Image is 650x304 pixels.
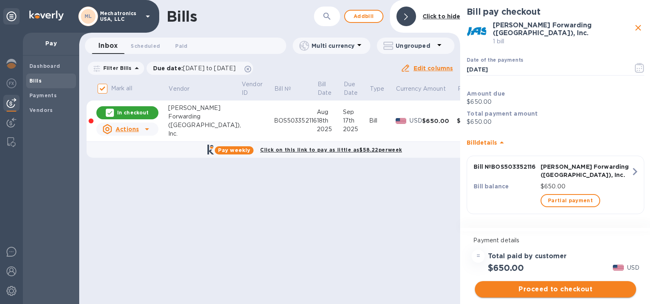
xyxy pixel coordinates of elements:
[370,85,395,93] span: Type
[541,194,600,207] button: Partial payment
[100,65,132,72] p: Filter Bills
[168,104,241,112] div: [PERSON_NAME]
[29,78,42,84] b: Bills
[167,8,197,25] h1: Bills
[488,253,567,260] h3: Total paid by customer
[317,108,343,116] div: Aug
[3,8,20,25] div: Unpin categories
[548,196,593,206] span: Partial payment
[467,98,644,106] p: $650.00
[410,116,422,125] p: USD
[344,80,358,97] p: Due Date
[274,85,291,93] p: Bill №
[493,37,632,46] p: 1 bill
[370,85,385,93] p: Type
[29,11,64,20] img: Logo
[111,84,132,93] p: Mark all
[493,21,592,37] b: [PERSON_NAME] Forwarding ([GEOGRAPHIC_DATA]), Inc.
[183,65,236,72] span: [DATE] to [DATE]
[467,130,644,156] div: Billdetails
[317,116,343,125] div: 18th
[175,42,187,50] span: Paid
[218,147,250,153] b: Pay weekly
[632,22,644,34] button: close
[414,65,453,72] u: Edit columns
[85,13,92,19] b: ML
[396,42,434,50] p: Ungrouped
[396,118,407,124] img: USD
[423,85,456,93] span: Amount
[242,80,273,97] span: Vendor ID
[423,13,461,20] b: Click to hide
[343,125,369,134] div: 2025
[458,85,481,93] span: Paid
[467,139,496,146] b: Bill details
[168,130,241,138] div: Inc.
[29,107,53,113] b: Vendors
[98,40,118,51] span: Inbox
[627,264,639,272] p: USD
[474,182,537,190] p: Bill balance
[467,118,644,126] p: $650.00
[467,7,644,17] h2: Bill pay checkout
[169,85,189,93] p: Vendor
[117,109,149,116] p: In checkout
[131,42,160,50] span: Scheduled
[29,63,60,69] b: Dashboard
[343,116,369,125] div: 17th
[475,281,636,297] button: Proceed to checkout
[467,58,523,63] label: Date of the payments
[168,121,241,130] div: ([GEOGRAPHIC_DATA]),
[29,92,57,98] b: Payments
[473,236,638,245] p: Payment details
[343,108,369,116] div: Sep
[274,85,302,93] span: Bill №
[344,80,369,97] span: Due Date
[488,263,524,273] h2: $650.00
[317,125,343,134] div: 2025
[100,11,141,22] p: Mechatronics USA, LLC
[29,39,73,47] p: Pay
[613,265,624,270] img: USD
[423,85,446,93] p: Amount
[467,110,538,117] b: Total payment amount
[274,116,317,125] div: BOS503352116
[147,62,254,75] div: Due date:[DATE] to [DATE]
[318,80,332,97] p: Bill Date
[318,80,343,97] span: Bill Date
[472,250,485,263] div: =
[457,117,481,125] div: $0.00
[467,90,505,97] b: Amount due
[481,284,630,294] span: Proceed to checkout
[474,163,537,171] p: Bill № BOS503352116
[458,85,470,93] p: Paid
[153,64,240,72] p: Due date :
[242,80,263,97] p: Vendor ID
[541,163,631,179] p: [PERSON_NAME] Forwarding ([GEOGRAPHIC_DATA]), Inc.
[344,10,383,23] button: Addbill
[168,112,241,121] div: Forwarding
[116,126,139,132] u: Actions
[260,147,402,153] b: Click on this link to pay as little as $58.22 per week
[422,117,457,125] div: $650.00
[396,85,421,93] p: Currency
[352,11,376,21] span: Add bill
[7,78,16,88] img: Foreign exchange
[312,42,354,50] p: Multi currency
[467,156,644,214] button: Bill №BOS503352116[PERSON_NAME] Forwarding ([GEOGRAPHIC_DATA]), Inc.Bill balance$650.00Partial pa...
[169,85,200,93] span: Vendor
[369,116,396,125] div: Bill
[541,182,631,191] p: $650.00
